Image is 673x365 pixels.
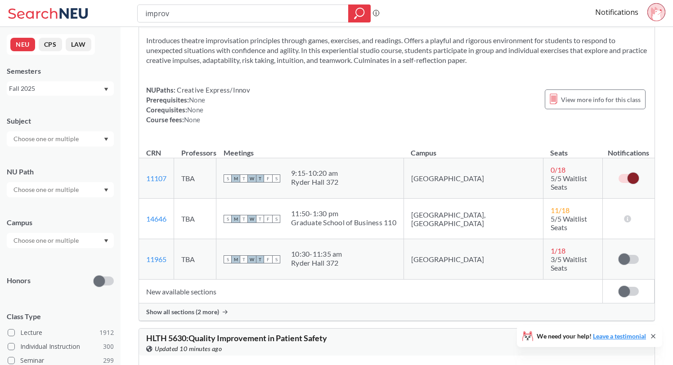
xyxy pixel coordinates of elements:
[139,280,603,303] td: New available sections
[189,96,205,104] span: None
[216,139,404,158] th: Meetings
[9,235,85,246] input: Choose one or multiple
[232,174,240,182] span: M
[7,167,114,177] div: NU Path
[561,94,641,105] span: View more info for this class
[9,134,85,144] input: Choose one or multiple
[551,174,587,191] span: 5/5 Waitlist Seats
[264,215,272,223] span: F
[99,328,114,338] span: 1912
[551,246,565,255] span: 1 / 18
[146,174,166,182] a: 11107
[291,169,339,178] div: 9:15 - 10:20 am
[404,139,543,158] th: Campus
[224,174,232,182] span: S
[595,7,638,17] a: Notifications
[146,85,250,125] div: NUPaths: Prerequisites: Corequisites: Course fees:
[66,38,91,51] button: LAW
[139,303,655,320] div: Show all sections (2 more)
[593,332,646,340] a: Leave a testimonial
[174,199,216,239] td: TBA
[7,116,114,126] div: Subject
[232,215,240,223] span: M
[175,86,250,94] span: Creative Express/Innov
[9,84,103,93] div: Fall 2025
[146,148,161,158] div: CRN
[104,188,108,192] svg: Dropdown arrow
[291,218,396,227] div: Graduate School of Business 110
[174,139,216,158] th: Professors
[146,36,647,65] section: Introduces theatre improvisation principles through games, exercises, and readings. Offers a play...
[551,214,587,231] span: 5/5 Waitlist Seats
[104,239,108,243] svg: Dropdown arrow
[256,215,264,223] span: T
[39,38,62,51] button: CPS
[146,255,166,263] a: 11965
[404,199,543,239] td: [GEOGRAPHIC_DATA], [GEOGRAPHIC_DATA]
[232,255,240,263] span: M
[7,131,114,147] div: Dropdown arrow
[272,215,280,223] span: S
[146,214,166,223] a: 14646
[187,106,203,114] span: None
[256,255,264,263] span: T
[551,165,565,174] span: 0 / 18
[240,174,248,182] span: T
[354,7,365,20] svg: magnifying glass
[551,255,587,272] span: 3/5 Waitlist Seats
[174,158,216,199] td: TBA
[10,38,35,51] button: NEU
[264,174,272,182] span: F
[7,312,114,321] span: Class Type
[291,258,342,267] div: Ryder Hall 372
[146,333,327,343] span: HLTH 5630 : Quality Improvement in Patient Safety
[240,255,248,263] span: T
[8,341,114,352] label: Individual Instruction
[543,139,603,158] th: Seats
[224,255,232,263] span: S
[146,308,219,316] span: Show all sections (2 more)
[291,178,339,187] div: Ryder Hall 372
[8,327,114,338] label: Lecture
[248,174,256,182] span: W
[291,249,342,258] div: 10:30 - 11:35 am
[7,276,31,286] p: Honors
[7,218,114,227] div: Campus
[184,116,200,124] span: None
[240,215,248,223] span: T
[7,182,114,197] div: Dropdown arrow
[272,255,280,263] span: S
[224,215,232,223] span: S
[248,215,256,223] span: W
[291,209,396,218] div: 11:50 - 1:30 pm
[404,158,543,199] td: [GEOGRAPHIC_DATA]
[256,174,264,182] span: T
[174,239,216,280] td: TBA
[272,174,280,182] span: S
[348,4,371,22] div: magnifying glass
[7,233,114,248] div: Dropdown arrow
[551,206,570,214] span: 11 / 18
[7,66,114,76] div: Semesters
[104,138,108,141] svg: Dropdown arrow
[9,184,85,195] input: Choose one or multiple
[404,239,543,280] td: [GEOGRAPHIC_DATA]
[103,342,114,352] span: 300
[264,255,272,263] span: F
[7,81,114,96] div: Fall 2025Dropdown arrow
[104,88,108,91] svg: Dropdown arrow
[537,333,646,339] span: We need your help!
[603,139,655,158] th: Notifications
[155,344,222,354] span: Updated 10 minutes ago
[144,6,342,21] input: Class, professor, course number, "phrase"
[248,255,256,263] span: W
